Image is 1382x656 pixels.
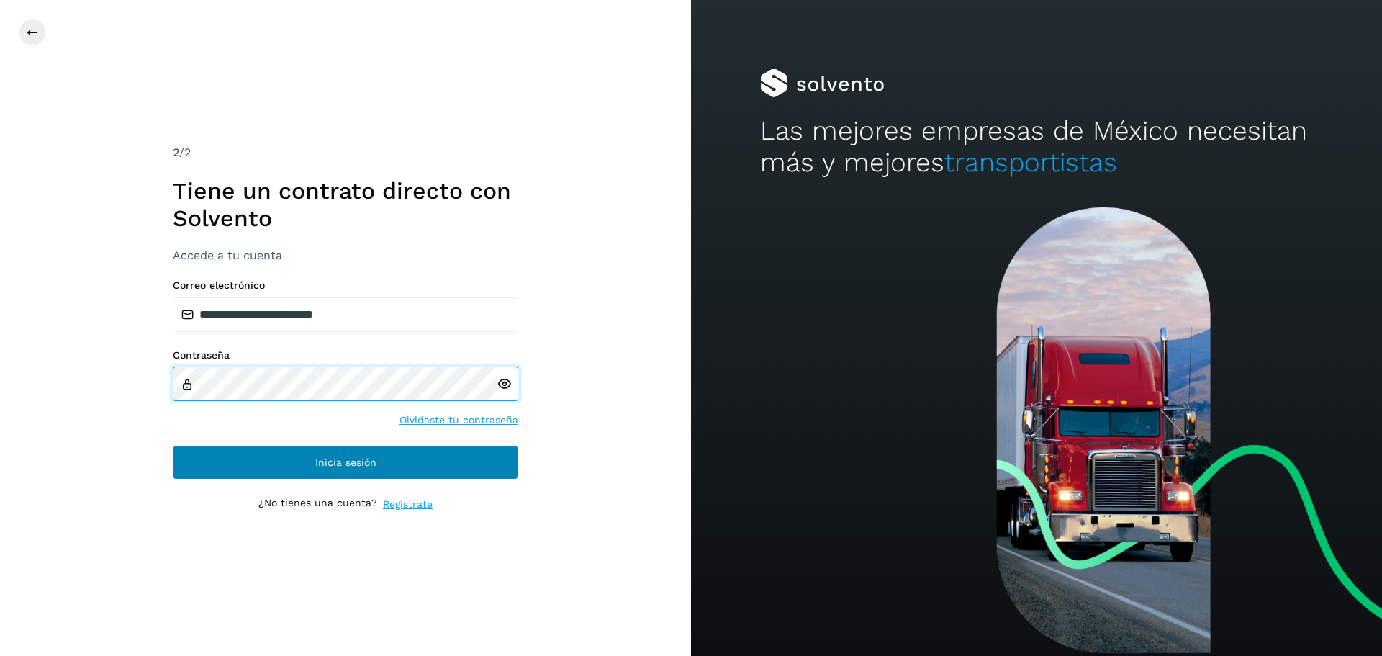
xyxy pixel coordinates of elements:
[173,445,518,480] button: Inicia sesión
[760,115,1313,179] h2: Las mejores empresas de México necesitan más y mejores
[944,147,1117,178] span: transportistas
[399,413,518,428] a: Olvidaste tu contraseña
[173,145,179,159] span: 2
[173,248,518,262] h3: Accede a tu cuenta
[315,457,376,467] span: Inicia sesión
[258,497,377,512] p: ¿No tienes una cuenta?
[383,497,433,512] a: Regístrate
[173,177,518,233] h1: Tiene un contrato directo con Solvento
[173,349,518,361] label: Contraseña
[173,144,518,161] div: /2
[173,279,518,292] label: Correo electrónico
